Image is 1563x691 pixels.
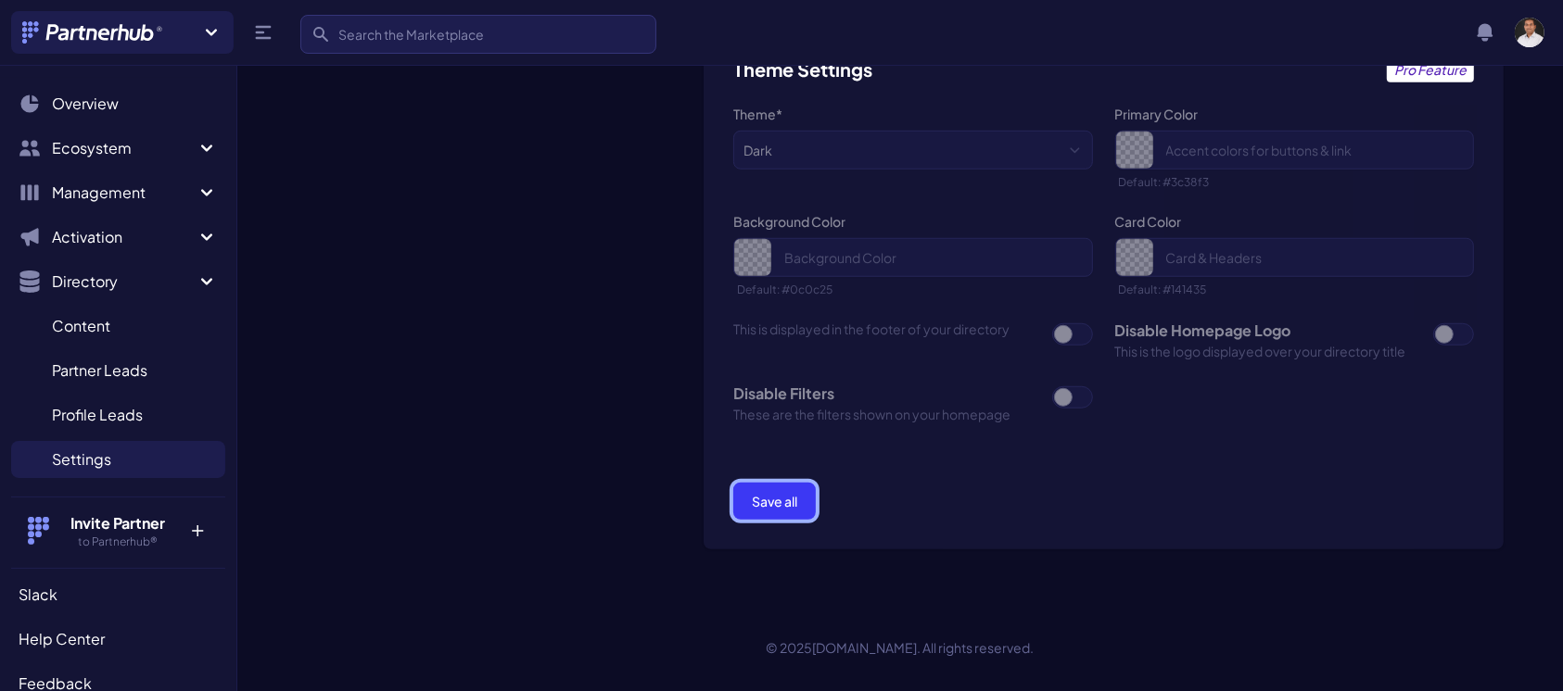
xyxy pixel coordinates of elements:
button: Invite Partner to Partnerhub® + [11,496,225,564]
h5: to Partnerhub® [58,534,178,549]
a: Profile Leads [11,396,225,433]
button: Ecosystem [11,130,225,167]
a: Overview [11,85,225,122]
span: Slack [19,584,57,606]
h3: Theme Settings [733,57,872,82]
a: Help Center [11,621,225,658]
a: [DOMAIN_NAME] [813,639,918,656]
span: Help Center [19,628,105,650]
a: Settings [11,441,225,478]
a: Slack [11,576,225,613]
p: + [178,512,218,542]
a: Pro Feature [1387,57,1474,82]
p: © 2025 . All rights reserved. [237,638,1563,657]
span: Profile Leads [52,404,143,426]
span: Settings [52,448,111,471]
button: Management [11,174,225,211]
span: Activation [52,226,196,248]
span: Content [52,315,110,337]
span: Partner Leads [52,359,147,382]
button: Save all [733,483,816,520]
span: Directory [52,270,196,293]
span: Overview [52,93,119,115]
a: Content [11,308,225,345]
a: Partner Leads [11,352,225,389]
img: user photo [1515,18,1544,47]
button: Directory [11,263,225,300]
span: Management [52,182,196,204]
button: Activation [11,219,225,256]
h4: Invite Partner [58,512,178,534]
input: Search the Marketplace [300,15,656,54]
span: Ecosystem [52,137,196,159]
img: Partnerhub® Logo [22,21,164,44]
